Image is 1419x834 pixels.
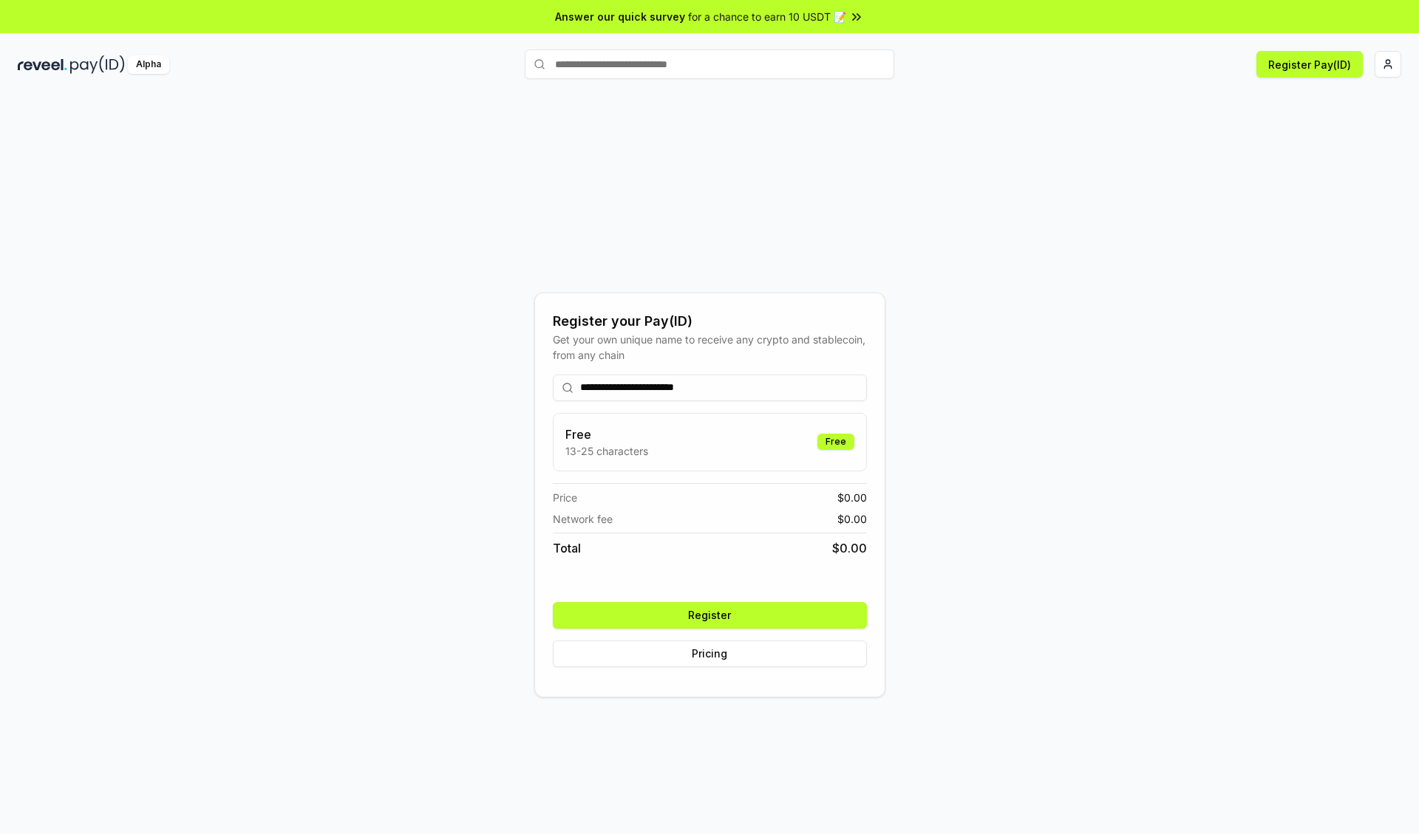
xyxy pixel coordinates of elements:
[837,490,867,505] span: $ 0.00
[688,9,846,24] span: for a chance to earn 10 USDT 📝
[553,511,613,527] span: Network fee
[555,9,685,24] span: Answer our quick survey
[553,311,867,332] div: Register your Pay(ID)
[565,443,648,459] p: 13-25 characters
[553,490,577,505] span: Price
[832,539,867,557] span: $ 0.00
[817,434,854,450] div: Free
[837,511,867,527] span: $ 0.00
[553,640,867,667] button: Pricing
[553,332,867,363] div: Get your own unique name to receive any crypto and stablecoin, from any chain
[128,55,169,74] div: Alpha
[70,55,125,74] img: pay_id
[553,602,867,629] button: Register
[18,55,67,74] img: reveel_dark
[1256,51,1363,78] button: Register Pay(ID)
[553,539,581,557] span: Total
[565,425,648,443] h3: Free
